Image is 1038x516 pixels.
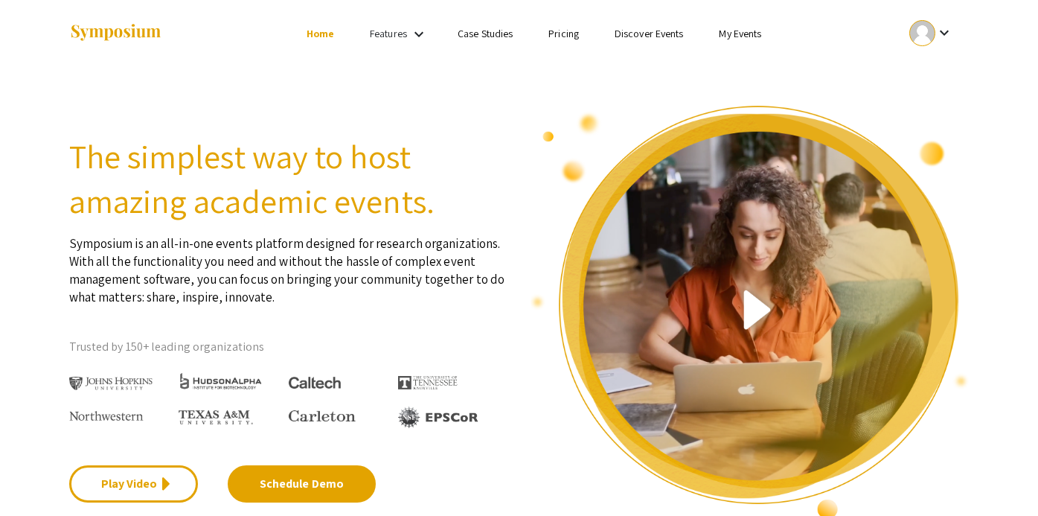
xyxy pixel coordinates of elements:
[69,377,153,391] img: Johns Hopkins University
[179,372,263,389] img: HudsonAlpha
[69,23,162,43] img: Symposium by ForagerOne
[69,465,198,503] a: Play Video
[179,410,253,425] img: Texas A&M University
[548,27,579,40] a: Pricing
[719,27,761,40] a: My Events
[935,24,953,42] mat-icon: Expand account dropdown
[289,410,356,422] img: Carleton
[69,411,144,420] img: Northwestern
[615,27,684,40] a: Discover Events
[69,223,508,306] p: Symposium is an all-in-one events platform designed for research organizations. With all the func...
[69,336,508,358] p: Trusted by 150+ leading organizations
[69,134,508,223] h2: The simplest way to host amazing academic events.
[410,25,428,43] mat-icon: Expand Features list
[307,27,334,40] a: Home
[458,27,513,40] a: Case Studies
[289,377,341,389] img: Caltech
[894,16,969,50] button: Expand account dropdown
[398,376,458,389] img: The University of Tennessee
[398,407,480,428] img: EPSCOR
[370,27,407,40] a: Features
[228,465,376,503] a: Schedule Demo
